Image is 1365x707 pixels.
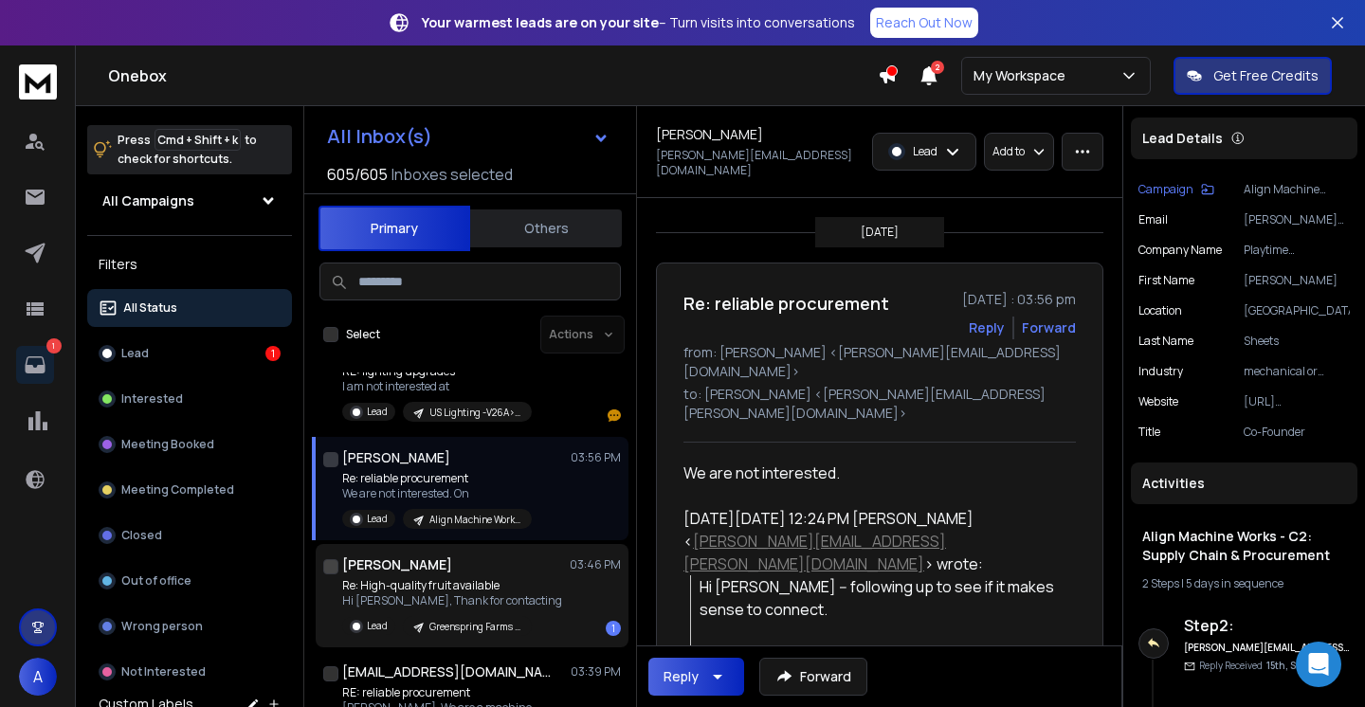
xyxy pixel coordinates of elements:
button: All Status [87,289,292,327]
p: from: [PERSON_NAME] <[PERSON_NAME][EMAIL_ADDRESS][DOMAIN_NAME]> [683,343,1076,381]
span: 605 / 605 [327,163,388,186]
p: We are not interested. On [342,486,532,501]
p: 1 [46,338,62,353]
p: industry [1138,364,1183,379]
button: Reply [969,318,1005,337]
button: Meeting Booked [87,426,292,463]
button: Interested [87,380,292,418]
p: Campaign [1138,182,1193,197]
p: First Name [1138,273,1194,288]
button: Meeting Completed [87,471,292,509]
p: Lead [121,346,149,361]
p: Re: High-quality fruit available [342,578,562,593]
p: Reach Out Now [876,13,973,32]
span: 2 Steps [1142,575,1179,591]
button: A [19,658,57,696]
p: Playtime Engineering [1244,243,1350,258]
div: Forward [1022,318,1076,337]
span: 2 [931,61,944,74]
p: Meeting Booked [121,437,214,452]
p: 03:46 PM [570,557,621,572]
div: [DATE][DATE] 12:24 PM [PERSON_NAME] < > wrote: [683,507,1061,575]
div: Activities [1131,462,1357,504]
h1: All Campaigns [102,191,194,210]
p: Lead [367,405,388,419]
p: Press to check for shortcuts. [118,131,257,169]
p: Co-Founder [1244,425,1350,440]
div: We are not interested. [683,462,1061,484]
p: to: [PERSON_NAME] <[PERSON_NAME][EMAIL_ADDRESS][PERSON_NAME][DOMAIN_NAME]> [683,385,1076,423]
p: Title [1138,425,1160,440]
p: Lead [913,144,937,159]
p: Get Free Credits [1213,66,1319,85]
h1: All Inbox(s) [327,127,432,146]
div: Open Intercom Messenger [1296,642,1341,687]
h6: [PERSON_NAME][EMAIL_ADDRESS][PERSON_NAME][DOMAIN_NAME] [1184,641,1350,655]
h1: [PERSON_NAME] [342,448,450,467]
button: Get Free Credits [1174,57,1332,95]
span: Cmd + Shift + k [155,129,241,151]
p: location [1138,303,1182,318]
p: Greenspring Farms - [US_STATE] [429,620,520,634]
a: [PERSON_NAME][EMAIL_ADDRESS][PERSON_NAME][DOMAIN_NAME] [683,531,946,574]
p: Website [1138,394,1178,409]
p: [PERSON_NAME][EMAIL_ADDRESS][DOMAIN_NAME] [1244,212,1350,227]
label: Select [346,327,380,342]
p: Hi [PERSON_NAME], Thank for contacting [342,593,562,608]
p: Lead [367,619,388,633]
img: logo [19,64,57,100]
div: | [1142,576,1346,591]
p: Company Name [1138,243,1222,258]
button: Reply [648,658,744,696]
p: Closed [121,528,162,543]
button: Lead1 [87,335,292,372]
span: 5 days in sequence [1186,575,1283,591]
p: 03:39 PM [571,664,621,680]
p: Re: reliable procurement [342,471,532,486]
a: Reach Out Now [870,8,978,38]
strong: Your warmest leads are on your site [422,13,659,31]
p: Lead [367,512,388,526]
p: Email [1138,212,1168,227]
h3: Inboxes selected [391,163,513,186]
button: Primary [318,206,470,251]
h1: Re: reliable procurement [683,290,889,317]
div: Reply [664,667,699,686]
p: [DATE] : 03:56 pm [962,290,1076,309]
button: All Inbox(s) [312,118,625,155]
button: All Campaigns [87,182,292,220]
button: Campaign [1138,182,1214,197]
button: Wrong person [87,607,292,645]
a: 1 [16,346,54,384]
p: US Lighting -V26A>Real Estate - [PERSON_NAME] [429,406,520,420]
button: Others [470,208,622,249]
p: [DATE] [861,225,899,240]
h1: [EMAIL_ADDRESS][DOMAIN_NAME] [342,662,551,681]
button: Closed [87,517,292,554]
p: Not Interested [121,664,206,680]
h1: [PERSON_NAME] [342,555,452,574]
p: 03:56 PM [571,450,621,465]
p: Sheets [1244,334,1350,349]
p: [GEOGRAPHIC_DATA] [1244,303,1350,318]
div: 1 [265,346,281,361]
p: RE: reliable procurement [342,685,532,700]
p: Interested [121,391,183,407]
button: Out of office [87,562,292,600]
p: All Status [123,300,177,316]
p: [PERSON_NAME][EMAIL_ADDRESS][DOMAIN_NAME] [656,148,861,178]
button: Not Interested [87,653,292,691]
div: 1 [606,621,621,636]
p: – Turn visits into conversations [422,13,855,32]
p: Out of office [121,573,191,589]
p: Align Machine Works - C2: Supply Chain & Procurement [429,513,520,527]
p: mechanical or industrial engineering [1244,364,1350,379]
p: Meeting Completed [121,482,234,498]
p: Last Name [1138,334,1193,349]
p: I am not interested at [342,379,532,394]
h6: Step 2 : [1184,614,1350,637]
p: Add to [992,144,1025,159]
